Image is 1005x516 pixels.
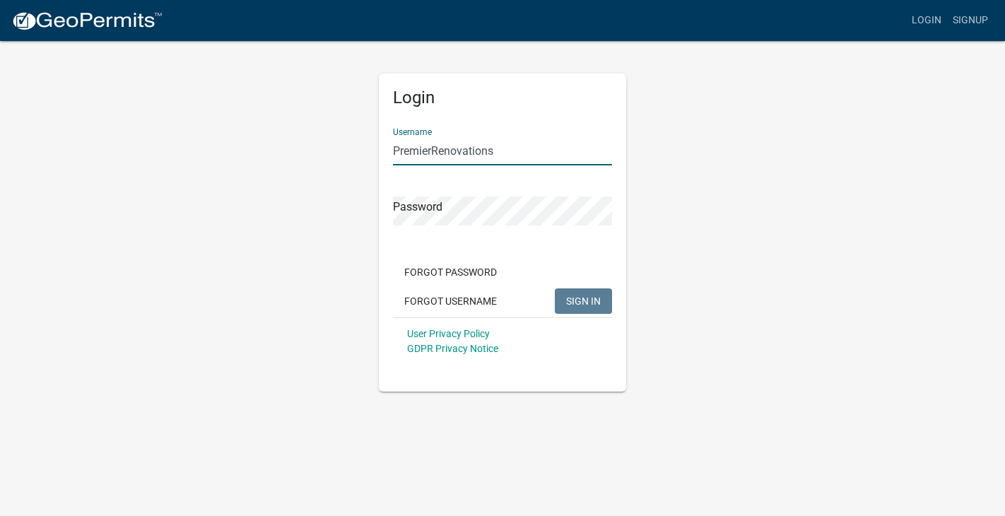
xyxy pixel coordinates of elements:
h5: Login [393,88,612,108]
button: Forgot Username [393,288,508,314]
button: SIGN IN [555,288,612,314]
span: SIGN IN [566,295,601,306]
button: Forgot Password [393,259,508,285]
a: GDPR Privacy Notice [407,343,498,354]
a: Signup [947,7,994,34]
a: Login [906,7,947,34]
a: User Privacy Policy [407,328,490,339]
